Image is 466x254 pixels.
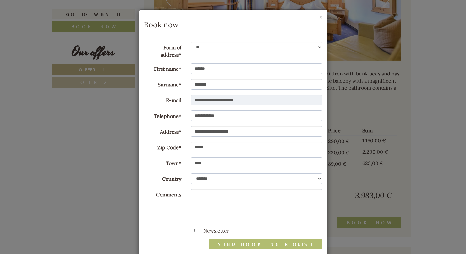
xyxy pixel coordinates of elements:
[139,142,186,151] label: Zip Code*
[139,95,186,104] label: E-mail
[144,21,322,29] h3: Book now
[197,227,229,235] label: Newsletter
[139,157,186,167] label: Town*
[139,126,186,135] label: Address*
[139,189,186,198] label: Comments
[139,173,186,183] label: Country
[139,110,186,120] label: Telephone*
[139,63,186,73] label: First name*
[209,239,322,249] button: send booking request
[139,42,186,58] label: Form of address*
[139,79,186,88] label: Surname*
[319,14,322,20] button: ×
